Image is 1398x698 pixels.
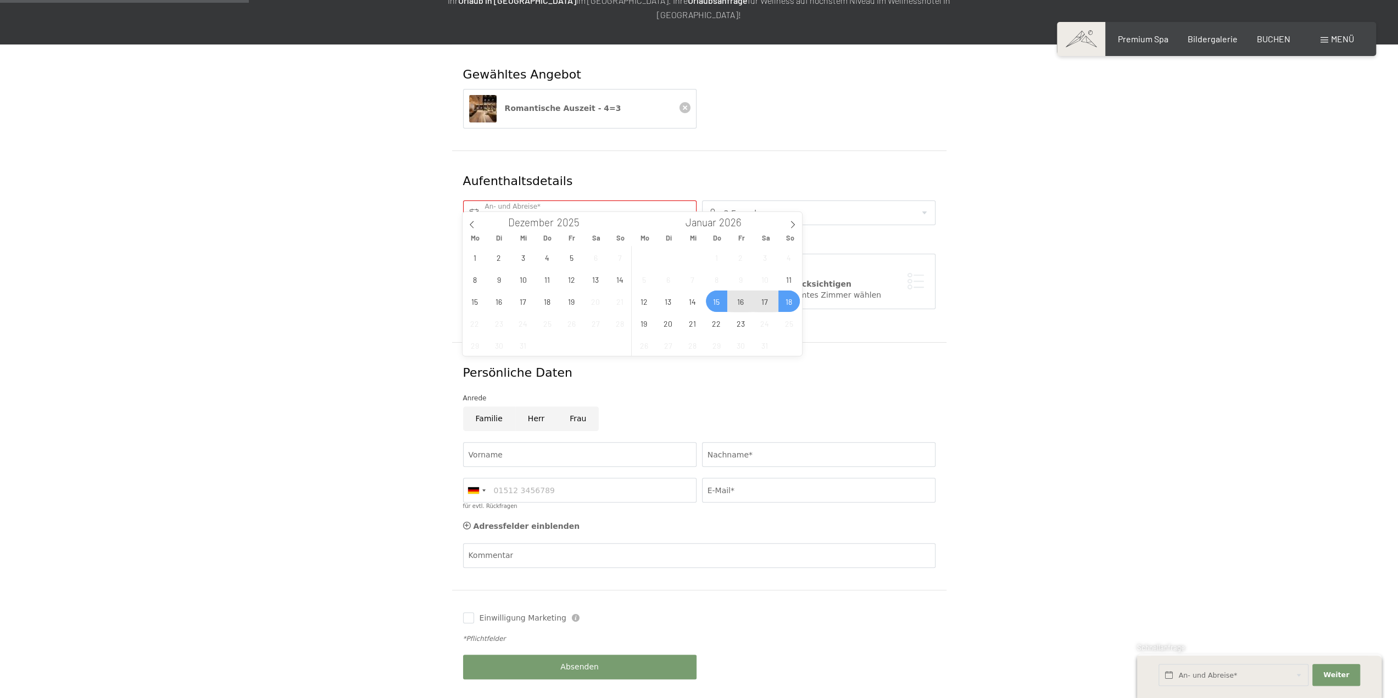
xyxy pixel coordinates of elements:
[488,334,510,356] span: Dezember 30, 2025
[754,234,778,242] span: Sa
[706,334,727,356] span: Januar 29, 2026
[633,334,655,356] span: Januar 26, 2026
[463,478,697,502] input: 01512 3456789
[778,269,800,290] span: Januar 11, 2026
[682,269,703,290] span: Januar 7, 2026
[754,312,776,334] span: Januar 24, 2026
[778,291,800,312] span: Januar 18, 2026
[633,291,655,312] span: Januar 12, 2026
[730,247,751,268] span: Januar 2, 2026
[560,234,584,242] span: Fr
[513,291,534,312] span: Dezember 17, 2025
[1323,670,1349,680] span: Weiter
[729,234,754,242] span: Fr
[716,216,753,228] input: Year
[480,613,566,624] span: Einwilligung Marketing
[513,269,534,290] span: Dezember 10, 2025
[474,522,580,531] span: Adressfelder einblenden
[463,655,697,679] button: Absenden
[488,269,510,290] span: Dezember 9, 2025
[682,291,703,312] span: Januar 14, 2026
[1137,643,1185,652] span: Schnellanfrage
[464,312,486,334] span: Dezember 22, 2025
[754,269,776,290] span: Januar 10, 2026
[706,269,727,290] span: Januar 8, 2026
[561,247,582,268] span: Dezember 5, 2025
[609,247,631,268] span: Dezember 7, 2025
[730,334,751,356] span: Januar 30, 2026
[1117,33,1168,44] a: Premium Spa
[706,312,727,334] span: Januar 22, 2026
[730,312,751,334] span: Januar 23, 2026
[1188,33,1238,44] a: Bildergalerie
[778,312,800,334] span: Januar 25, 2026
[561,312,582,334] span: Dezember 26, 2025
[658,312,679,334] span: Januar 20, 2026
[714,279,924,290] div: Zimmerwunsch berücksichtigen
[706,291,727,312] span: Januar 15, 2026
[463,234,487,242] span: Mo
[609,269,631,290] span: Dezember 14, 2025
[561,291,582,312] span: Dezember 19, 2025
[560,662,599,673] span: Absenden
[537,269,558,290] span: Dezember 11, 2025
[585,269,606,290] span: Dezember 13, 2025
[487,234,511,242] span: Di
[463,173,856,190] div: Aufenthaltsdetails
[656,234,681,242] span: Di
[513,312,534,334] span: Dezember 24, 2025
[464,334,486,356] span: Dezember 29, 2025
[778,234,802,242] span: So
[561,269,582,290] span: Dezember 12, 2025
[464,291,486,312] span: Dezember 15, 2025
[682,312,703,334] span: Januar 21, 2026
[686,217,716,228] span: Januar
[464,269,486,290] span: Dezember 8, 2025
[513,247,534,268] span: Dezember 3, 2025
[537,247,558,268] span: Dezember 4, 2025
[488,247,510,268] span: Dezember 2, 2025
[609,312,631,334] span: Dezember 28, 2025
[584,234,608,242] span: Sa
[463,634,935,644] div: *Pflichtfelder
[778,247,800,268] span: Januar 4, 2026
[682,334,703,356] span: Januar 28, 2026
[608,234,632,242] span: So
[463,503,517,509] label: für evtl. Rückfragen
[609,291,631,312] span: Dezember 21, 2025
[706,247,727,268] span: Januar 1, 2026
[1257,33,1290,44] a: BUCHEN
[632,234,656,242] span: Mo
[1312,664,1360,686] button: Weiter
[536,234,560,242] span: Do
[464,247,486,268] span: Dezember 1, 2025
[730,291,751,312] span: Januar 16, 2026
[511,234,536,242] span: Mi
[658,269,679,290] span: Januar 6, 2026
[705,234,729,242] span: Do
[488,312,510,334] span: Dezember 23, 2025
[585,312,606,334] span: Dezember 27, 2025
[681,234,705,242] span: Mi
[464,478,489,502] div: Germany (Deutschland): +49
[463,365,935,382] div: Persönliche Daten
[505,104,621,113] span: Romantische Auszeit - 4=3
[633,312,655,334] span: Januar 19, 2026
[537,312,558,334] span: Dezember 25, 2025
[585,291,606,312] span: Dezember 20, 2025
[585,247,606,268] span: Dezember 6, 2025
[537,291,558,312] span: Dezember 18, 2025
[730,269,751,290] span: Januar 9, 2026
[463,66,935,83] div: Gewähltes Angebot
[463,393,935,404] div: Anrede
[658,291,679,312] span: Januar 13, 2026
[754,291,776,312] span: Januar 17, 2026
[754,247,776,268] span: Januar 3, 2026
[554,216,590,228] input: Year
[508,217,554,228] span: Dezember
[714,290,924,301] div: Ich möchte ein bestimmtes Zimmer wählen
[754,334,776,356] span: Januar 31, 2026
